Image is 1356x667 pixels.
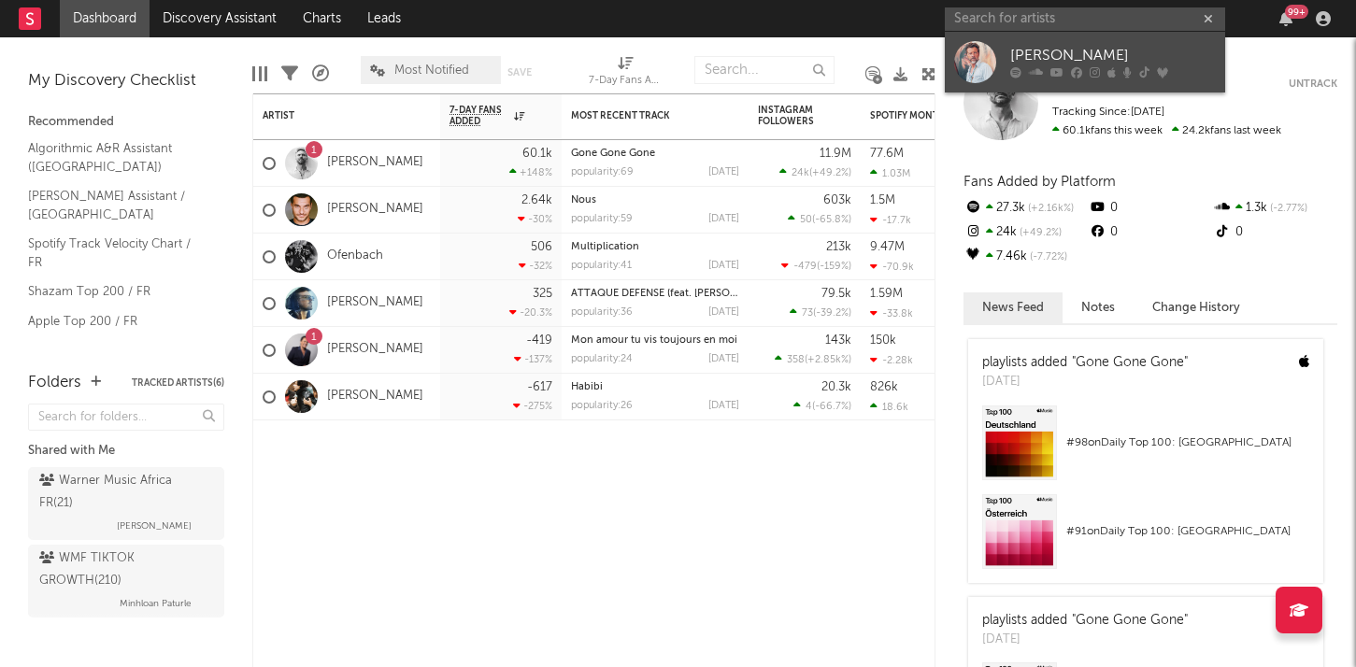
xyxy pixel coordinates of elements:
[28,467,224,540] a: Warner Music Africa FR(21)[PERSON_NAME]
[28,440,224,462] div: Shared with Me
[28,281,206,302] a: Shazam Top 200 / FR
[815,215,849,225] span: -65.8 %
[1285,5,1308,19] div: 99 +
[28,138,206,177] a: Algorithmic A&R Assistant ([GEOGRAPHIC_DATA])
[821,381,851,393] div: 20.3k
[571,335,737,346] a: Mon amour tu vis toujours en moi
[571,261,632,271] div: popularity: 41
[327,389,423,404] a: [PERSON_NAME]
[571,289,739,299] div: ATTAQUE DEFENSE (feat. Sarah Coponat & Malo)
[513,400,552,412] div: -275 %
[571,149,739,159] div: Gone Gone Gone
[968,405,1323,494] a: #98onDaily Top 100: [GEOGRAPHIC_DATA]
[1052,125,1163,136] span: 60.1k fans this week
[507,67,532,78] button: Save
[802,308,813,319] span: 73
[781,260,851,272] div: ( )
[708,214,739,224] div: [DATE]
[870,241,905,253] div: 9.47M
[571,242,739,252] div: Multiplication
[870,194,895,206] div: 1.5M
[963,245,1088,269] div: 7.46k
[1279,11,1292,26] button: 99+
[982,353,1188,373] div: playlists added
[708,261,739,271] div: [DATE]
[870,334,896,347] div: 150k
[820,148,851,160] div: 11.9M
[1052,106,1164,118] span: Tracking Since: [DATE]
[800,215,812,225] span: 50
[963,220,1088,245] div: 24k
[522,148,552,160] div: 60.1k
[779,166,851,178] div: ( )
[1025,204,1074,214] span: +2.16k %
[531,241,552,253] div: 506
[1134,292,1259,323] button: Change History
[589,70,664,92] div: 7-Day Fans Added (7-Day Fans Added)
[1267,204,1307,214] span: -2.77 %
[963,196,1088,220] div: 27.3k
[775,353,851,365] div: ( )
[870,307,913,319] div: -33.8k
[117,515,192,537] span: [PERSON_NAME]
[823,194,851,206] div: 603k
[509,166,552,178] div: +148 %
[281,47,298,101] div: Filters
[1052,125,1281,136] span: 24.2k fans last week
[132,378,224,388] button: Tracked Artists(6)
[825,334,851,347] div: 143k
[807,355,849,365] span: +2.85k %
[1010,45,1216,67] div: [PERSON_NAME]
[806,402,812,412] span: 4
[1063,292,1134,323] button: Notes
[589,47,664,101] div: 7-Day Fans Added (7-Day Fans Added)
[1289,75,1337,93] button: Untrack
[1213,220,1337,245] div: 0
[263,110,403,121] div: Artist
[571,214,633,224] div: popularity: 59
[571,195,739,206] div: Nous
[28,404,224,431] input: Search for folders...
[945,7,1225,31] input: Search for artists
[1213,196,1337,220] div: 1.3k
[963,175,1116,189] span: Fans Added by Platform
[514,353,552,365] div: -137 %
[327,342,423,358] a: [PERSON_NAME]
[28,186,206,224] a: [PERSON_NAME] Assistant / [GEOGRAPHIC_DATA]
[509,306,552,319] div: -20.3 %
[816,308,849,319] span: -39.2 %
[708,167,739,177] div: [DATE]
[519,260,552,272] div: -32 %
[982,373,1188,391] div: [DATE]
[870,288,903,300] div: 1.59M
[870,214,911,226] div: -17.7k
[945,32,1225,92] a: [PERSON_NAME]
[571,382,739,392] div: Habibi
[870,261,914,273] div: -70.9k
[571,354,633,364] div: popularity: 24
[533,288,552,300] div: 325
[870,148,904,160] div: 77.6M
[1088,220,1212,245] div: 0
[1072,356,1188,369] a: "Gone Gone Gone"
[571,382,603,392] a: Habibi
[787,355,805,365] span: 358
[982,611,1188,631] div: playlists added
[571,149,655,159] a: Gone Gone Gone
[1066,432,1309,454] div: # 98 on Daily Top 100: [GEOGRAPHIC_DATA]
[793,400,851,412] div: ( )
[28,545,224,617] a: WMF TIKTOK GROWTH(210)Minhloan Paturle
[792,168,809,178] span: 24k
[312,47,329,101] div: A&R Pipeline
[790,306,851,319] div: ( )
[788,213,851,225] div: ( )
[708,307,739,318] div: [DATE]
[968,494,1323,583] a: #91onDaily Top 100: [GEOGRAPHIC_DATA]
[982,631,1188,649] div: [DATE]
[571,289,816,299] a: ATTAQUE DEFENSE (feat. [PERSON_NAME] & Malo)
[39,470,208,515] div: Warner Music Africa FR ( 21 )
[870,381,898,393] div: 826k
[28,70,224,92] div: My Discovery Checklist
[571,307,633,318] div: popularity: 36
[793,262,817,272] span: -479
